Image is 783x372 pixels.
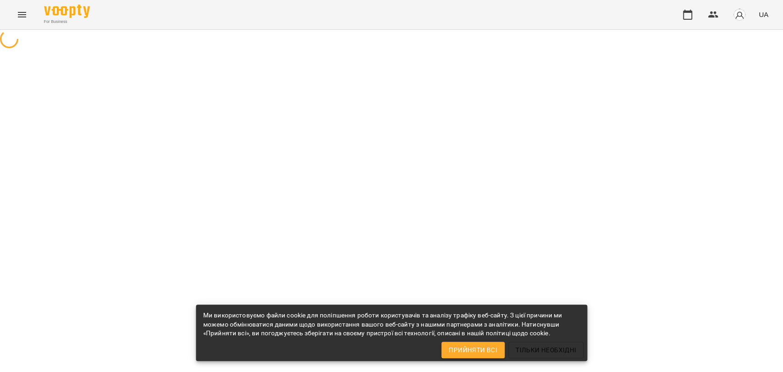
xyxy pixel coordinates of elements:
[733,8,746,21] img: avatar_s.png
[44,5,90,18] img: Voopty Logo
[759,10,768,19] span: UA
[44,19,90,25] span: For Business
[755,6,772,23] button: UA
[11,4,33,26] button: Menu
